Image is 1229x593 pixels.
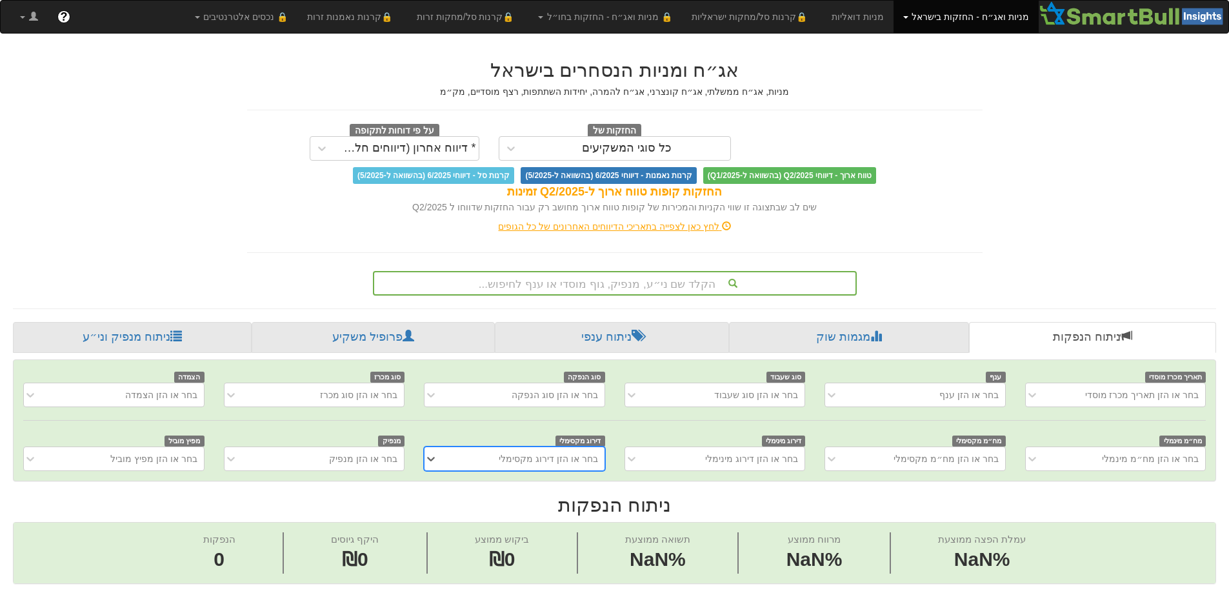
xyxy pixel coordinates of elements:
[13,494,1216,516] h2: ניתוח הנפקות
[786,546,843,574] span: NaN%
[894,452,999,465] div: בחר או הזן מח״מ מקסימלי
[247,87,983,97] h5: מניות, אג״ח ממשלתי, אג״ח קונצרני, אג״ח להמרה, יחידות השתתפות, רצף מוסדיים, מק״מ
[110,452,197,465] div: בחר או הזן מפיץ מוביל
[1039,1,1228,26] img: Smartbull
[378,436,405,447] span: מנפיק
[939,388,999,401] div: בחר או הזן ענף
[822,1,894,33] a: מניות דואליות
[894,1,1039,33] a: מניות ואג״ח - החזקות בישראל
[682,1,821,33] a: 🔒קרנות סל/מחקות ישראליות
[969,322,1216,353] a: ניתוח הנפקות
[329,452,397,465] div: בחר או הזן מנפיק
[1102,452,1199,465] div: בחר או הזן מח״מ מינמלי
[489,548,515,570] span: ₪0
[714,388,798,401] div: בחר או הזן סוג שעבוד
[938,546,1026,574] span: NaN%
[625,534,690,545] span: תשואה ממוצעת
[247,201,983,214] div: שים לב שבתצוגה זו שווי הקניות והמכירות של קופות טווח ארוך מחושב רק עבור החזקות שדווחו ל Q2/2025
[320,388,398,401] div: בחר או הזן סוג מכרז
[350,124,439,138] span: על פי דוחות לתקופה
[762,436,806,447] span: דירוג מינימלי
[331,534,379,545] span: היקף גיוסים
[788,534,841,545] span: מרווח ממוצע
[370,372,405,383] span: סוג מכרז
[374,272,855,294] div: הקלד שם ני״ע, מנפיק, גוף מוסדי או ענף לחיפוש...
[528,1,682,33] a: 🔒 מניות ואג״ח - החזקות בחו״ל
[203,546,235,574] span: 0
[1145,372,1206,383] span: תאריך מכרז מוסדי
[247,184,983,201] div: החזקות קופות טווח ארוך ל-Q2/2025 זמינות
[353,167,514,184] span: קרנות סל - דיווחי 6/2025 (בהשוואה ל-5/2025)
[297,1,407,33] a: 🔒קרנות נאמנות זרות
[729,322,968,353] a: מגמות שוק
[705,452,798,465] div: בחר או הזן דירוג מינימלי
[475,534,529,545] span: ביקוש ממוצע
[13,322,252,353] a: ניתוח מנפיק וני״ע
[407,1,528,33] a: 🔒קרנות סל/מחקות זרות
[555,436,605,447] span: דירוג מקסימלי
[625,546,690,574] span: NaN%
[512,388,598,401] div: בחר או הזן סוג הנפקה
[766,372,806,383] span: סוג שעבוד
[952,436,1006,447] span: מח״מ מקסימלי
[986,372,1006,383] span: ענף
[125,388,197,401] div: בחר או הזן הצמדה
[237,220,992,233] div: לחץ כאן לצפייה בתאריכי הדיווחים האחרונים של כל הגופים
[499,452,598,465] div: בחר או הזן דירוג מקסימלי
[337,142,476,155] div: * דיווח אחרון (דיווחים חלקיים)
[185,1,298,33] a: 🔒 נכסים אלטרנטיבים
[703,167,876,184] span: טווח ארוך - דיווחי Q2/2025 (בהשוואה ל-Q1/2025)
[564,372,605,383] span: סוג הנפקה
[342,548,368,570] span: ₪0
[252,322,494,353] a: פרופיל משקיע
[521,167,696,184] span: קרנות נאמנות - דיווחי 6/2025 (בהשוואה ל-5/2025)
[582,142,672,155] div: כל סוגי המשקיעים
[174,372,205,383] span: הצמדה
[1159,436,1206,447] span: מח״מ מינמלי
[203,534,235,545] span: הנפקות
[165,436,205,447] span: מפיץ מוביל
[247,59,983,81] h2: אג״ח ומניות הנסחרים בישראל
[495,322,729,353] a: ניתוח ענפי
[60,10,67,23] span: ?
[48,1,80,33] a: ?
[1085,388,1199,401] div: בחר או הזן תאריך מכרז מוסדי
[588,124,642,138] span: החזקות של
[938,534,1026,545] span: עמלת הפצה ממוצעת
